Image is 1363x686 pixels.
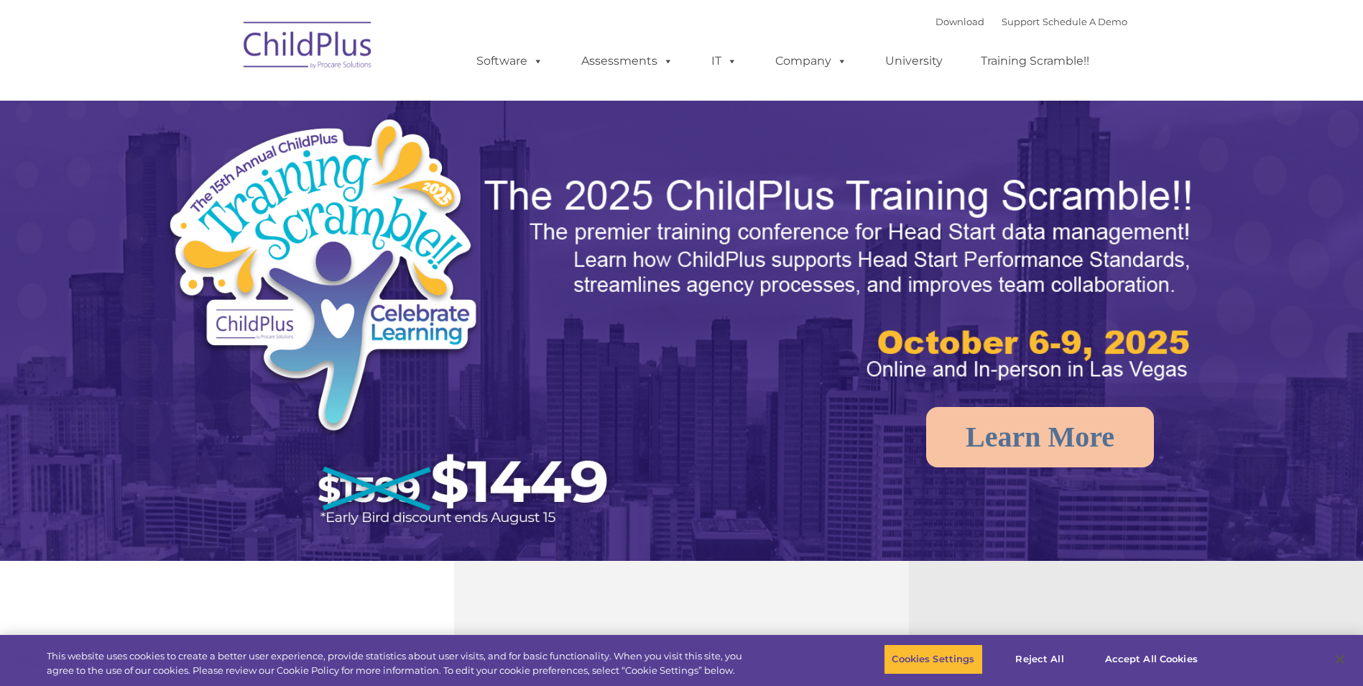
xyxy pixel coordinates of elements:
button: Reject All [995,644,1085,674]
a: IT [697,47,752,76]
a: University [871,47,957,76]
a: Software [462,47,558,76]
button: Accept All Cookies [1097,644,1206,674]
button: Close [1324,644,1356,675]
a: Support [1002,16,1040,27]
a: Company [761,47,861,76]
a: Download [935,16,984,27]
div: This website uses cookies to create a better user experience, provide statistics about user visit... [47,649,749,677]
span: Last name [200,95,244,106]
img: ChildPlus by Procare Solutions [236,12,380,83]
font: | [935,16,1127,27]
a: Schedule A Demo [1043,16,1127,27]
span: Phone number [200,154,261,165]
button: Cookies Settings [884,644,982,674]
a: Assessments [567,47,688,76]
a: Training Scramble!! [966,47,1104,76]
a: Learn More [926,407,1154,467]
